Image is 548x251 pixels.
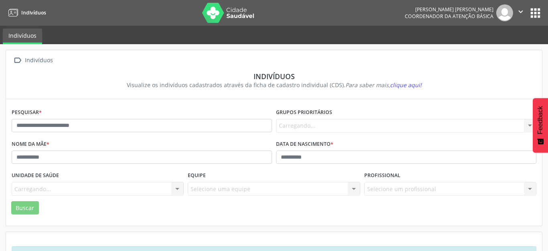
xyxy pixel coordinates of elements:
[405,13,493,20] span: Coordenador da Atenção Básica
[21,9,46,16] span: Indivíduos
[6,6,46,19] a: Indivíduos
[188,169,206,182] label: Equipe
[23,55,54,66] div: Indivíduos
[537,106,544,134] span: Feedback
[12,106,42,119] label: Pesquisar
[528,6,542,20] button: apps
[533,98,548,153] button: Feedback - Mostrar pesquisa
[12,138,49,151] label: Nome da mãe
[390,81,422,89] span: clique aqui!
[513,4,528,21] button: 
[11,201,39,215] button: Buscar
[17,72,531,81] div: Indivíduos
[345,81,422,89] i: Para saber mais,
[12,169,59,182] label: Unidade de saúde
[12,55,23,66] i: 
[12,55,54,66] a:  Indivíduos
[3,29,42,44] a: Indivíduos
[276,106,332,119] label: Grupos prioritários
[516,7,525,16] i: 
[17,81,531,89] div: Visualize os indivíduos cadastrados através da ficha de cadastro individual (CDS).
[496,4,513,21] img: img
[276,138,333,151] label: Data de nascimento
[405,6,493,13] div: [PERSON_NAME] [PERSON_NAME]
[364,169,400,182] label: Profissional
